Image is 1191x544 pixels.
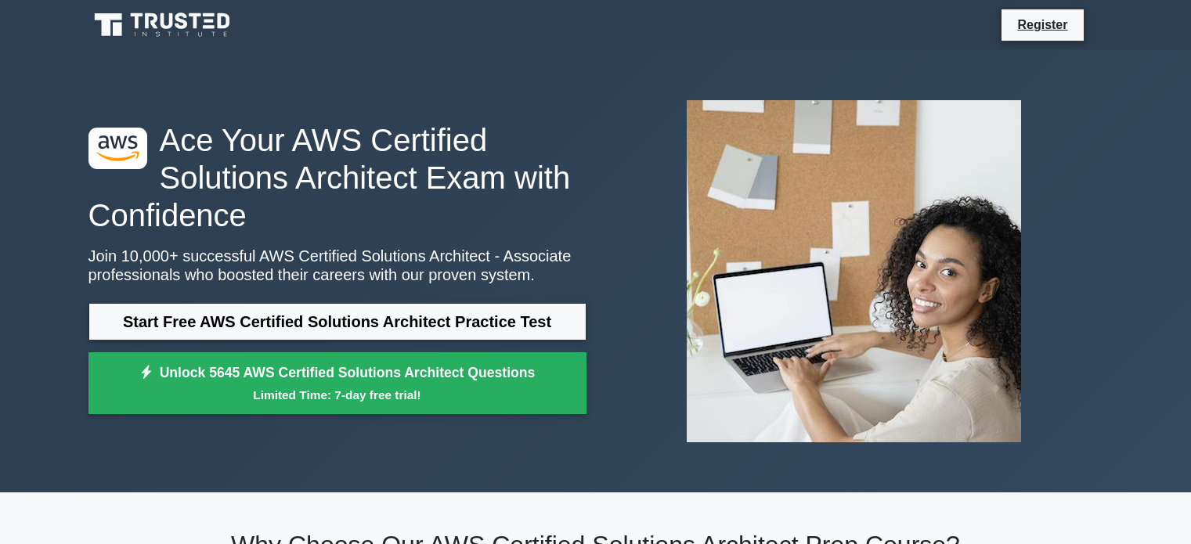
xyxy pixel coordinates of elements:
[88,247,586,284] p: Join 10,000+ successful AWS Certified Solutions Architect - Associate professionals who boosted t...
[1008,15,1077,34] a: Register
[88,303,586,340] a: Start Free AWS Certified Solutions Architect Practice Test
[88,352,586,415] a: Unlock 5645 AWS Certified Solutions Architect QuestionsLimited Time: 7-day free trial!
[108,386,567,404] small: Limited Time: 7-day free trial!
[88,121,586,234] h1: Ace Your AWS Certified Solutions Architect Exam with Confidence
